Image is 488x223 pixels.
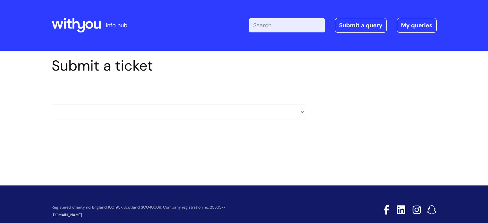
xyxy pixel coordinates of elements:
[106,20,127,30] p: info hub
[249,18,325,32] input: Search
[52,212,82,218] a: [DOMAIN_NAME]
[335,18,387,33] a: Submit a query
[397,18,437,33] a: My queries
[52,57,305,74] h1: Submit a ticket
[52,205,338,210] p: Registered charity no. England 1001957, Scotland SCO40009. Company registration no. 2580377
